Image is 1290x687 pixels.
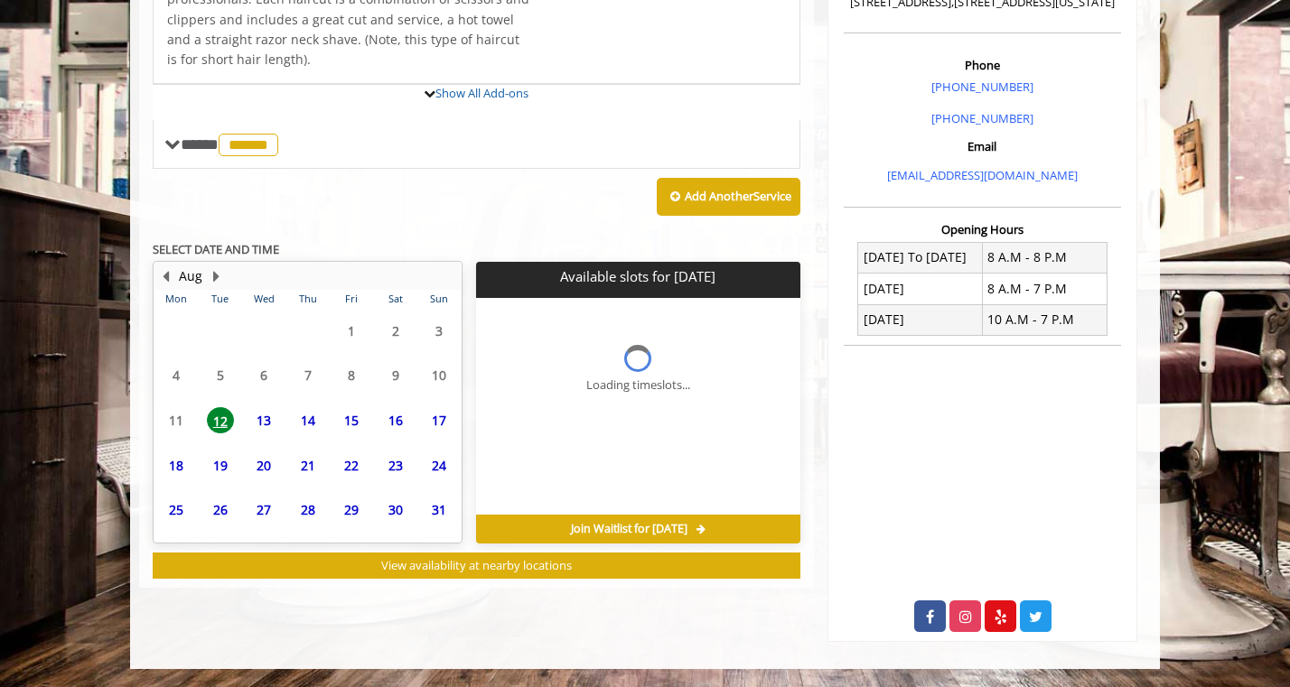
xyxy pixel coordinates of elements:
span: 21 [294,452,322,478]
td: Select day28 [285,487,329,533]
span: 23 [382,452,409,478]
td: [DATE] [858,304,983,335]
td: Select day30 [373,487,416,533]
th: Sun [417,290,462,308]
span: 25 [163,497,190,523]
span: Join Waitlist for [DATE] [571,522,687,536]
span: 27 [250,497,277,523]
span: 12 [207,407,234,433]
td: Select day29 [330,487,373,533]
a: Show All Add-ons [435,85,528,101]
span: 30 [382,497,409,523]
button: Previous Month [158,266,173,286]
span: View availability at nearby locations [381,557,572,573]
span: 22 [338,452,365,478]
td: Select day16 [373,398,416,443]
p: Available slots for [DATE] [483,269,792,284]
a: [PHONE_NUMBER] [931,79,1033,95]
td: Select day14 [285,398,329,443]
span: 26 [207,497,234,523]
td: Select day12 [198,398,241,443]
span: 31 [425,497,453,523]
td: Select day25 [154,487,198,533]
span: 14 [294,407,322,433]
td: Select day21 [285,442,329,487]
th: Fri [330,290,373,308]
span: 28 [294,497,322,523]
h3: Email [848,140,1117,153]
div: The Made Man Senior Barber Haircut Add-onS [153,83,800,85]
td: 8 A.M - 7 P.M [982,274,1107,304]
td: Select day24 [417,442,462,487]
span: 24 [425,452,453,478]
td: Select day19 [198,442,241,487]
th: Tue [198,290,241,308]
td: Select day15 [330,398,373,443]
th: Wed [242,290,285,308]
button: Next Month [209,266,223,286]
th: Mon [154,290,198,308]
a: [PHONE_NUMBER] [931,110,1033,126]
td: Select day23 [373,442,416,487]
span: 29 [338,497,365,523]
td: Select day22 [330,442,373,487]
td: Select day31 [417,487,462,533]
td: [DATE] [858,274,983,304]
a: [EMAIL_ADDRESS][DOMAIN_NAME] [887,167,1078,183]
b: Add Another Service [685,188,791,204]
button: Add AnotherService [657,178,800,216]
td: Select day20 [242,442,285,487]
button: Aug [179,266,202,286]
span: 13 [250,407,277,433]
td: Select day17 [417,398,462,443]
button: View availability at nearby locations [153,552,800,579]
div: Loading timeslots... [586,376,690,395]
td: 10 A.M - 7 P.M [982,304,1107,335]
span: 18 [163,452,190,478]
span: 16 [382,407,409,433]
b: SELECT DATE AND TIME [153,241,279,257]
td: [DATE] To [DATE] [858,242,983,273]
span: 17 [425,407,453,433]
td: Select day27 [242,487,285,533]
span: 19 [207,452,234,478]
span: 15 [338,407,365,433]
span: 20 [250,452,277,478]
td: 8 A.M - 8 P.M [982,242,1107,273]
h3: Phone [848,59,1117,71]
td: Select day13 [242,398,285,443]
h3: Opening Hours [844,223,1121,236]
td: Select day26 [198,487,241,533]
td: Select day18 [154,442,198,487]
th: Thu [285,290,329,308]
th: Sat [373,290,416,308]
